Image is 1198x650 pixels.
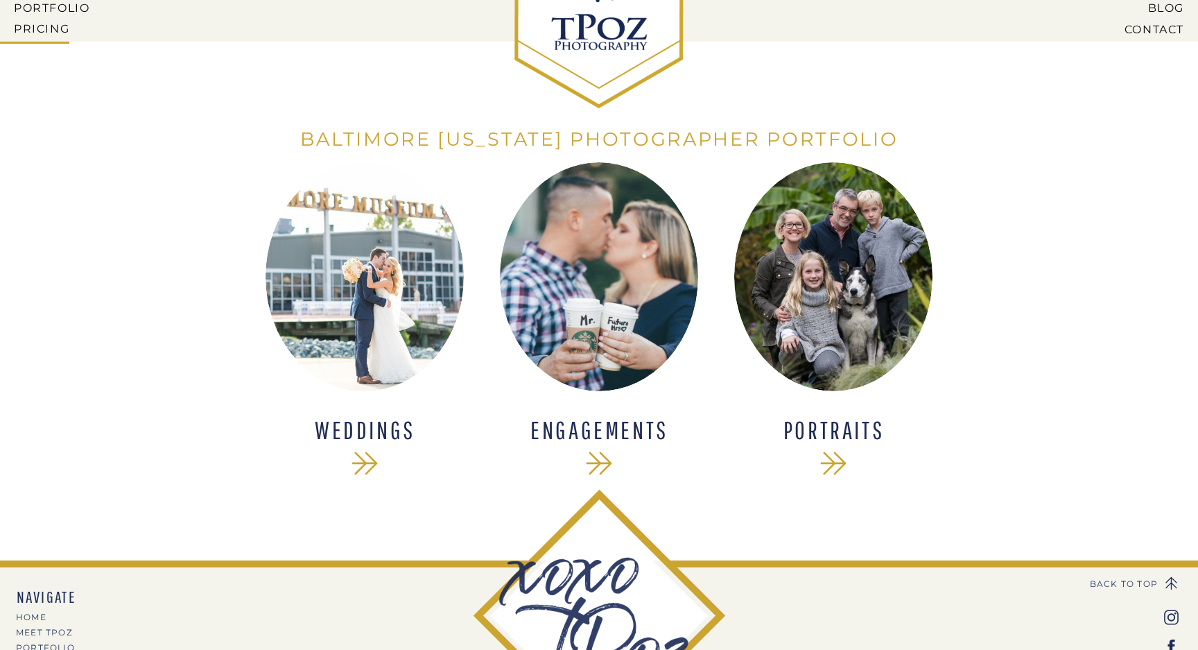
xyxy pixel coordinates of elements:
[275,418,455,444] a: WEDDINGS
[284,128,914,153] h1: Baltimore [US_STATE] Photographer Portfolio
[1075,23,1184,35] a: CONTACT
[16,628,137,636] a: MEET tPoz
[16,613,137,621] a: HOME
[17,588,137,606] nav: NAVIGATE
[14,22,93,35] a: Pricing
[509,418,690,444] a: ENGAGEMENTS
[14,1,93,14] a: PORTFOLIO
[1071,579,1158,588] a: BACK TO TOP
[1048,1,1184,14] a: BLOG
[743,418,924,444] a: Portraits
